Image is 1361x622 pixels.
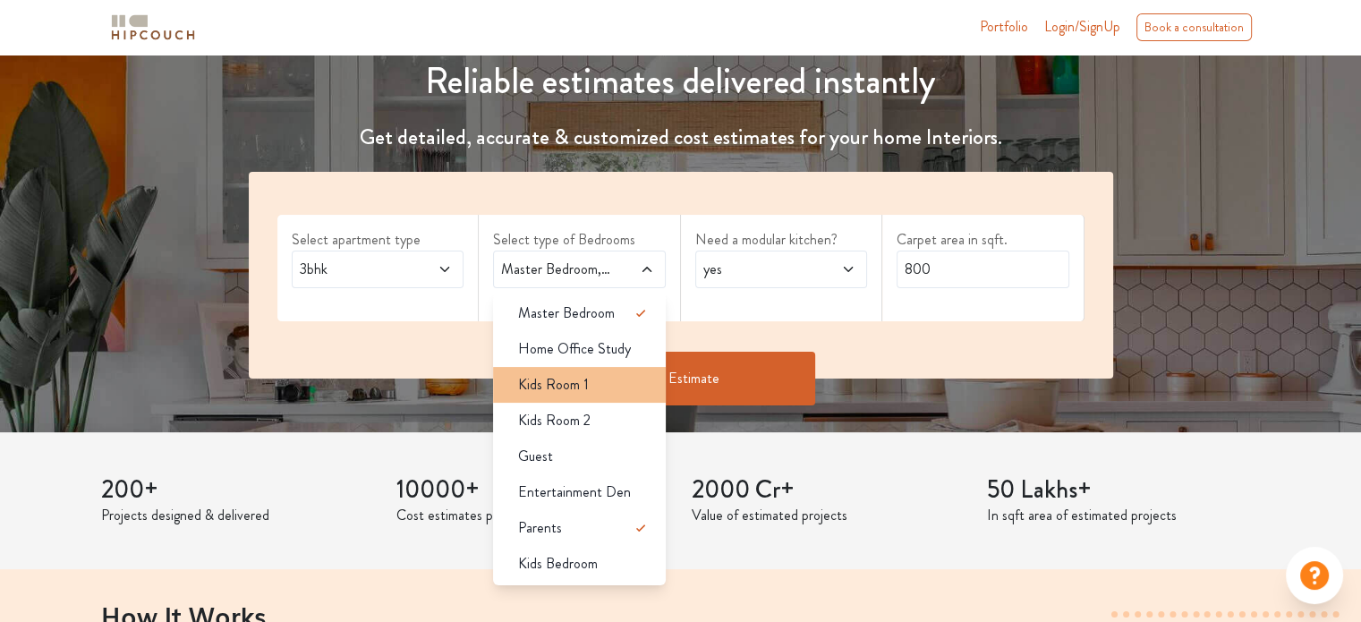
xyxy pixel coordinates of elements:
[396,475,670,506] h3: 10000+
[518,553,598,575] span: Kids Bedroom
[1136,13,1252,41] div: Book a consultation
[1044,16,1120,37] span: Login/SignUp
[518,517,562,539] span: Parents
[518,410,591,431] span: Kids Room 2
[987,475,1261,506] h3: 50 Lakhs+
[897,229,1069,251] label: Carpet area in sqft.
[518,446,553,467] span: Guest
[695,229,868,251] label: Need a modular kitchen?
[101,475,375,506] h3: 200+
[238,60,1124,103] h1: Reliable estimates delivered instantly
[493,288,666,307] div: select 1 more room(s)
[547,352,815,405] button: Get Estimate
[101,505,375,526] p: Projects designed & delivered
[518,374,589,396] span: Kids Room 1
[108,7,198,47] span: logo-horizontal.svg
[897,251,1069,288] input: Enter area sqft
[692,505,965,526] p: Value of estimated projects
[518,302,615,324] span: Master Bedroom
[108,12,198,43] img: logo-horizontal.svg
[518,338,631,360] span: Home Office Study
[700,259,817,280] span: yes
[296,259,413,280] span: 3bhk
[238,124,1124,150] h4: Get detailed, accurate & customized cost estimates for your home Interiors.
[396,505,670,526] p: Cost estimates provided
[518,481,631,503] span: Entertainment Den
[292,229,464,251] label: Select apartment type
[493,229,666,251] label: Select type of Bedrooms
[987,505,1261,526] p: In sqft area of estimated projects
[980,16,1028,38] a: Portfolio
[498,259,615,280] span: Master Bedroom,Parents
[692,475,965,506] h3: 2000 Cr+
